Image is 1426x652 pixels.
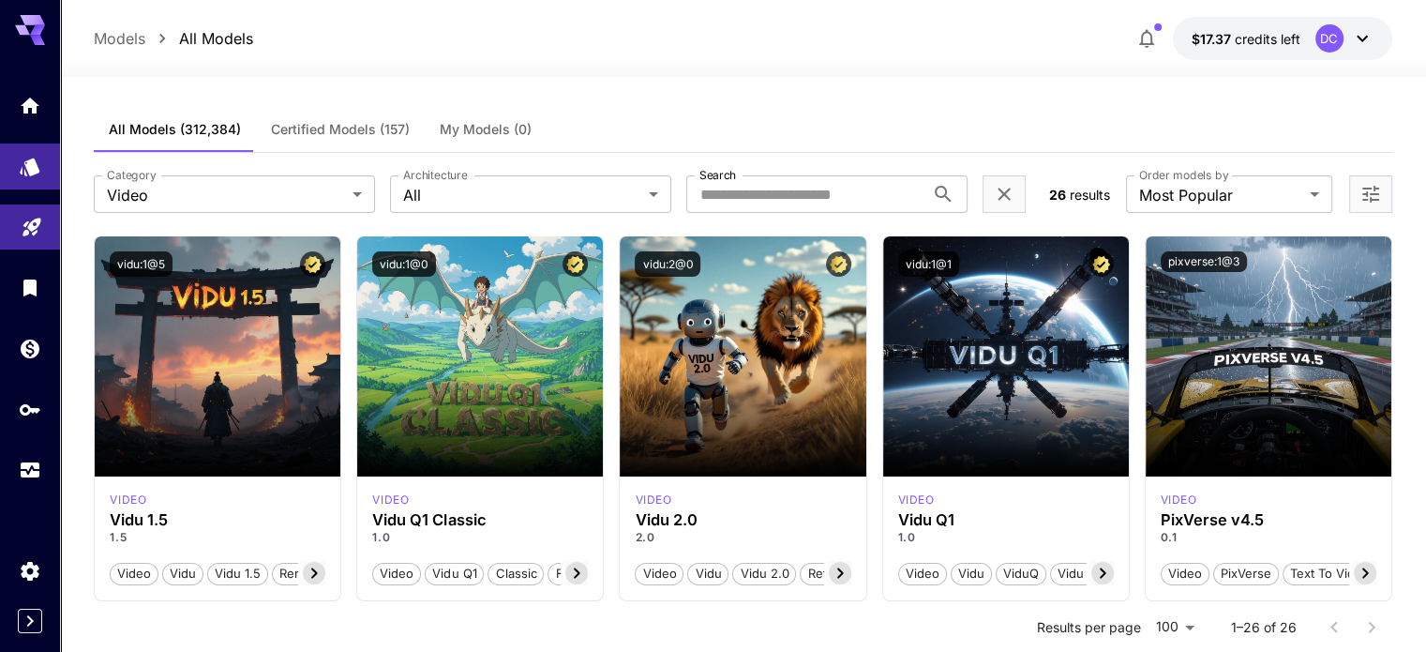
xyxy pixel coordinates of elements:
[94,27,145,50] a: Models
[426,565,483,584] span: Vidu Q1
[1069,187,1109,203] span: results
[1161,511,1376,529] h3: PixVerse v4.5
[110,492,146,508] p: video
[373,565,420,584] span: Video
[272,561,348,585] button: Rerefence
[1050,561,1109,585] button: Vidu Q1
[488,565,543,584] span: Classic
[21,209,43,233] div: Playground
[826,251,851,277] button: Certified Model – Vetted for best performance and includes a commercial license.
[372,251,436,277] button: vidu:1@0
[19,149,41,173] div: Models
[635,492,671,508] p: video
[1051,565,1108,584] span: Vidu Q1
[1161,492,1197,508] div: pixverse_v4_5
[1192,31,1235,47] span: $17.37
[208,565,267,584] span: Vidu 1.5
[300,251,325,277] button: Certified Model – Vetted for best performance and includes a commercial license.
[699,167,736,183] label: Search
[801,565,875,584] span: Reference
[898,492,935,508] p: video
[1192,29,1300,49] div: $17.37421
[1315,24,1343,53] div: DC
[19,398,41,421] div: API Keys
[19,337,41,360] div: Wallet
[898,511,1114,529] h3: Vidu Q1
[635,511,850,529] h3: Vidu 2.0
[372,511,588,529] h3: Vidu Q1 Classic
[19,559,41,583] div: Settings
[732,561,796,585] button: Vidu 2.0
[1173,17,1392,60] button: $17.37421DC
[1037,618,1141,637] p: Results per page
[18,609,42,633] button: Expand sidebar
[993,183,1015,206] button: Clear filters (1)
[271,121,410,138] span: Certified Models (157)
[952,565,991,584] span: Vidu
[488,561,544,585] button: Classic
[109,121,241,138] span: All Models (312,384)
[1283,561,1377,585] button: Text To Video
[110,511,325,529] h3: Vidu 1.5
[440,121,532,138] span: My Models (0)
[635,529,850,546] p: 2.0
[563,251,588,277] button: Certified Model – Vetted for best performance and includes a commercial license.
[1088,251,1114,277] button: Certified Model – Vetted for best performance and includes a commercial license.
[1162,565,1208,584] span: Video
[273,565,347,584] span: Rerefence
[635,251,700,277] button: vidu:2@0
[1161,492,1197,508] p: video
[372,561,421,585] button: Video
[110,251,173,277] button: vidu:1@5
[111,565,158,584] span: Video
[898,561,947,585] button: Video
[687,561,728,585] button: Vidu
[372,529,588,546] p: 1.0
[162,561,203,585] button: Vidu
[996,561,1046,585] button: ViduQ
[94,27,253,50] nav: breadcrumb
[1161,561,1209,585] button: Video
[1359,183,1382,206] button: Open more filters
[899,565,946,584] span: Video
[1214,565,1278,584] span: PixVerse
[207,561,268,585] button: Vidu 1.5
[548,565,599,584] span: FLF2V
[372,492,409,508] div: vidu_q1_classic
[1048,187,1065,203] span: 26
[107,184,345,206] span: Video
[403,184,641,206] span: All
[19,459,41,482] div: Usage
[1161,529,1376,546] p: 0.1
[110,561,158,585] button: Video
[179,27,253,50] a: All Models
[898,492,935,508] div: vidu_q1
[1161,251,1247,272] button: pixverse:1@3
[636,565,683,584] span: Video
[1235,31,1300,47] span: credits left
[107,167,157,183] label: Category
[635,561,683,585] button: Video
[19,276,41,299] div: Library
[800,561,876,585] button: Reference
[997,565,1045,584] span: ViduQ
[898,251,959,277] button: vidu:1@1
[688,565,728,584] span: Vidu
[635,492,671,508] div: vidu_2_0
[403,167,467,183] label: Architecture
[110,492,146,508] div: vidu_1_5
[163,565,203,584] span: Vidu
[733,565,795,584] span: Vidu 2.0
[1213,561,1279,585] button: PixVerse
[425,561,484,585] button: Vidu Q1
[898,529,1114,546] p: 1.0
[1148,614,1201,641] div: 100
[110,529,325,546] p: 1.5
[1231,618,1297,637] p: 1–26 of 26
